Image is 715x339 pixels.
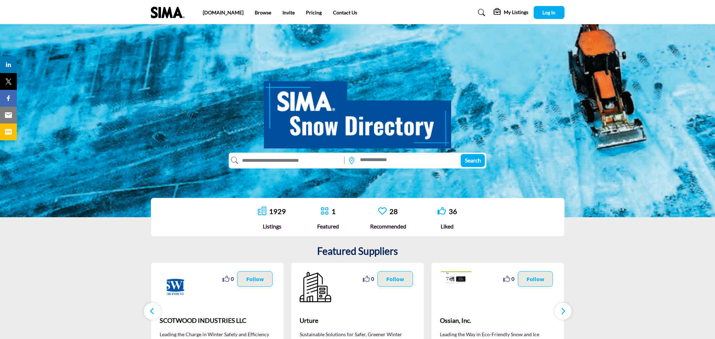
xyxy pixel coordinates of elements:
[461,154,485,167] button: Search
[342,155,346,166] img: Rectangle%203585.svg
[160,316,275,325] span: SCOTWOOD INDUSTRIES LLC
[333,9,357,15] a: Contact Us
[437,207,446,215] i: Go to Liked
[300,311,415,330] a: Urture
[440,316,556,325] span: Ossian, Inc.
[151,7,188,18] img: Site Logo
[371,275,374,282] span: 0
[246,275,264,283] p: Follow
[255,9,271,15] a: Browse
[300,271,331,303] img: Urture
[237,271,273,287] button: Follow
[231,275,234,282] span: 0
[504,9,528,15] h5: My Listings
[440,271,472,303] img: Ossian, Inc.
[282,9,295,15] a: Invite
[471,7,490,18] a: Search
[386,275,404,283] p: Follow
[320,207,329,216] a: Go to Featured
[332,207,336,215] a: 1
[160,311,275,330] a: SCOTWOOD INDUSTRIES LLC
[377,271,413,287] button: Follow
[203,9,243,15] a: [DOMAIN_NAME]
[542,9,555,15] span: Log In
[258,222,286,231] div: Listings
[264,73,451,148] img: SIMA Snow Directory
[160,271,191,303] img: SCOTWOOD INDUSTRIES LLC
[300,316,415,325] span: Urture
[440,311,556,330] a: Ossian, Inc.
[389,207,398,215] a: 28
[518,271,553,287] button: Follow
[449,207,457,215] a: 36
[534,6,564,19] button: Log In
[317,222,339,231] div: Featured
[437,222,457,231] div: Liked
[370,222,406,231] div: Recommended
[512,275,514,282] span: 0
[269,207,286,215] a: 1929
[306,9,322,15] a: Pricing
[378,207,387,216] a: Go to Recommended
[317,245,398,257] h2: Featured Suppliers
[494,8,528,17] div: My Listings
[465,157,481,164] span: Search
[527,275,544,283] p: Follow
